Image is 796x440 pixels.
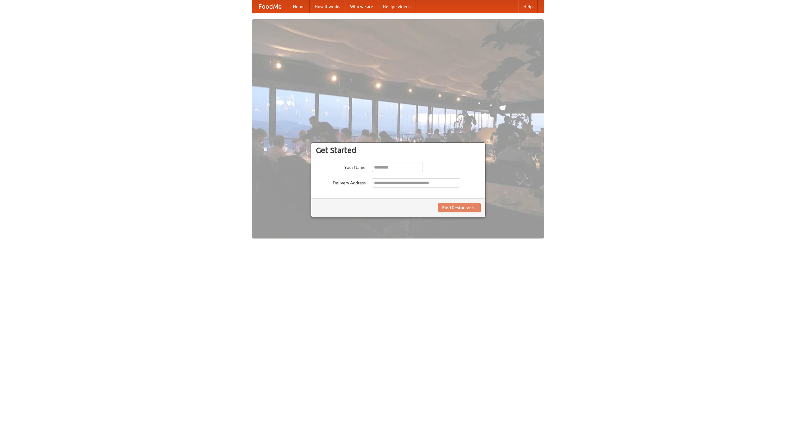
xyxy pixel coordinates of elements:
button: Find Restaurants! [438,203,481,212]
h3: Get Started [316,146,481,155]
a: Who we are [345,0,378,13]
label: Your Name [316,163,366,170]
a: Recipe videos [378,0,415,13]
a: FoodMe [252,0,288,13]
a: Help [518,0,538,13]
label: Delivery Address [316,178,366,186]
a: Home [288,0,310,13]
a: How it works [310,0,345,13]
